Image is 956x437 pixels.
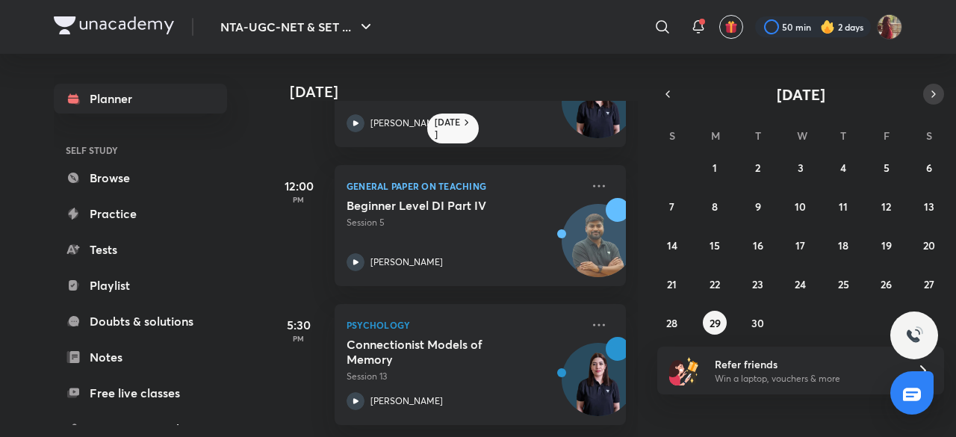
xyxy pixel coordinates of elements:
button: September 14, 2025 [660,233,684,257]
abbr: September 25, 2025 [838,277,849,291]
abbr: September 8, 2025 [712,199,718,214]
abbr: September 1, 2025 [713,161,717,175]
p: Session 13 [347,370,581,383]
h6: [DATE] [435,117,461,140]
button: September 11, 2025 [831,194,855,218]
abbr: September 9, 2025 [755,199,761,214]
p: PM [269,195,329,204]
abbr: September 21, 2025 [667,277,677,291]
abbr: September 26, 2025 [881,277,892,291]
button: September 27, 2025 [917,272,941,296]
abbr: September 24, 2025 [795,277,806,291]
h6: SELF STUDY [54,137,227,163]
abbr: Saturday [926,128,932,143]
a: Free live classes [54,378,227,408]
abbr: Monday [711,128,720,143]
h5: 12:00 [269,177,329,195]
button: September 15, 2025 [703,233,727,257]
button: September 20, 2025 [917,233,941,257]
button: September 17, 2025 [789,233,813,257]
p: [PERSON_NAME] [370,394,443,408]
abbr: September 2, 2025 [755,161,760,175]
abbr: September 6, 2025 [926,161,932,175]
button: September 4, 2025 [831,155,855,179]
img: Srishti Sharma [877,14,902,40]
a: Practice [54,199,227,229]
abbr: September 29, 2025 [710,316,721,330]
h6: Refer friends [715,356,898,372]
img: Company Logo [54,16,174,34]
abbr: September 7, 2025 [669,199,674,214]
abbr: September 4, 2025 [840,161,846,175]
button: September 12, 2025 [875,194,898,218]
abbr: Thursday [840,128,846,143]
button: [DATE] [678,84,923,105]
button: September 16, 2025 [746,233,770,257]
a: Playlist [54,270,227,300]
abbr: September 17, 2025 [795,238,805,252]
button: September 30, 2025 [746,311,770,335]
p: PM [269,334,329,343]
button: September 18, 2025 [831,233,855,257]
img: avatar [724,20,738,34]
button: September 26, 2025 [875,272,898,296]
a: Doubts & solutions [54,306,227,336]
img: ttu [905,326,923,344]
abbr: Friday [884,128,890,143]
abbr: September 3, 2025 [798,161,804,175]
button: September 19, 2025 [875,233,898,257]
button: September 10, 2025 [789,194,813,218]
a: Browse [54,163,227,193]
h5: Connectionist Models of Memory [347,337,533,367]
button: September 28, 2025 [660,311,684,335]
button: September 23, 2025 [746,272,770,296]
button: September 25, 2025 [831,272,855,296]
span: [DATE] [777,84,825,105]
button: September 21, 2025 [660,272,684,296]
abbr: September 20, 2025 [923,238,935,252]
img: Avatar [562,351,634,423]
h4: [DATE] [290,83,641,101]
abbr: September 16, 2025 [753,238,763,252]
abbr: September 23, 2025 [752,277,763,291]
img: referral [669,356,699,385]
button: September 9, 2025 [746,194,770,218]
h5: Beginner Level DI Part IV [347,198,533,213]
a: Notes [54,342,227,372]
abbr: September 10, 2025 [795,199,806,214]
button: avatar [719,15,743,39]
button: September 1, 2025 [703,155,727,179]
button: September 13, 2025 [917,194,941,218]
abbr: September 28, 2025 [666,316,677,330]
p: [PERSON_NAME] [370,117,443,130]
abbr: September 27, 2025 [924,277,934,291]
a: Planner [54,84,227,114]
button: September 5, 2025 [875,155,898,179]
abbr: September 5, 2025 [884,161,890,175]
p: Win a laptop, vouchers & more [715,372,898,385]
img: Avatar [562,73,634,145]
p: Psychology [347,316,581,334]
abbr: September 18, 2025 [838,238,848,252]
button: September 2, 2025 [746,155,770,179]
abbr: September 15, 2025 [710,238,720,252]
abbr: September 11, 2025 [839,199,848,214]
button: September 29, 2025 [703,311,727,335]
p: General Paper on Teaching [347,177,581,195]
abbr: September 22, 2025 [710,277,720,291]
p: Session 5 [347,216,581,229]
button: September 24, 2025 [789,272,813,296]
abbr: Sunday [669,128,675,143]
button: September 22, 2025 [703,272,727,296]
abbr: September 12, 2025 [881,199,891,214]
button: September 8, 2025 [703,194,727,218]
abbr: September 13, 2025 [924,199,934,214]
a: Company Logo [54,16,174,38]
abbr: Wednesday [797,128,807,143]
button: September 6, 2025 [917,155,941,179]
button: September 3, 2025 [789,155,813,179]
img: streak [820,19,835,34]
abbr: September 30, 2025 [751,316,764,330]
button: September 7, 2025 [660,194,684,218]
button: NTA-UGC-NET & SET ... [211,12,384,42]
